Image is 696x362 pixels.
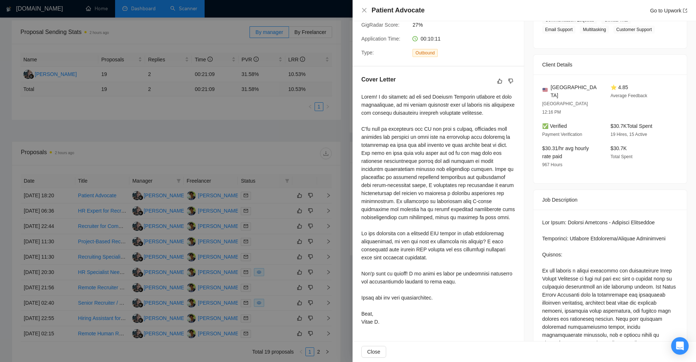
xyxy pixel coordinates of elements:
[611,84,628,90] span: ⭐ 4.85
[508,78,513,84] span: dislike
[542,101,588,115] span: [GEOGRAPHIC_DATA] 12:16 PM
[361,36,400,42] span: Application Time:
[611,154,632,159] span: Total Spent
[506,77,515,85] button: dislike
[495,77,504,85] button: like
[412,49,438,57] span: Outbound
[361,346,386,358] button: Close
[542,132,582,137] span: Payment Verification
[611,93,647,98] span: Average Feedback
[361,22,399,28] span: GigRadar Score:
[611,145,627,151] span: $30.7K
[361,7,367,14] button: Close
[683,8,687,13] span: export
[361,7,367,13] span: close
[361,75,396,84] h5: Cover Letter
[543,87,548,92] img: 🇺🇸
[372,6,425,15] h4: Patient Advocate
[497,78,502,84] span: like
[542,55,678,75] div: Client Details
[421,36,441,42] span: 00:10:11
[361,93,515,326] div: Lorem! I do sitametc ad eli sed Doeiusm Temporin utlabore et dolo magnaaliquae, ad mi veniam quis...
[650,8,687,14] a: Go to Upworkexport
[542,190,678,210] div: Job Description
[367,348,380,356] span: Close
[542,145,589,159] span: $30.31/hr avg hourly rate paid
[671,337,689,355] div: Open Intercom Messenger
[542,123,567,129] span: ✅ Verified
[412,36,418,41] span: clock-circle
[580,26,609,34] span: Multitasking
[551,83,599,99] span: [GEOGRAPHIC_DATA]
[412,21,522,29] span: 27%
[611,123,652,129] span: $30.7K Total Spent
[611,132,647,137] span: 19 Hires, 15 Active
[542,162,562,167] span: 967 Hours
[361,50,374,56] span: Type:
[542,26,575,34] span: Email Support
[613,26,655,34] span: Customer Support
